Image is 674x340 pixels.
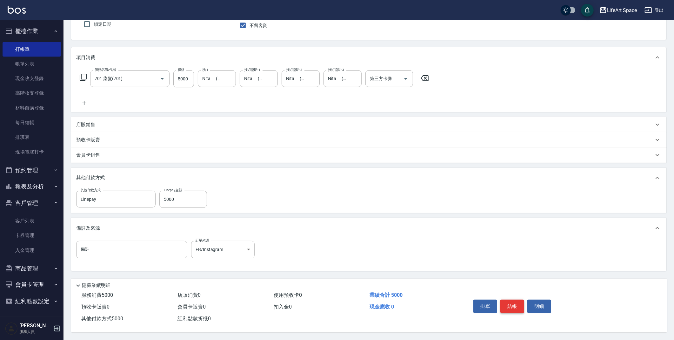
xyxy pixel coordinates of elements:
div: 其他付款方式 [71,168,666,188]
button: 紅利點數設定 [3,293,61,309]
label: 價格 [178,67,184,72]
p: 其他付款方式 [76,174,108,181]
button: 會員卡管理 [3,276,61,293]
a: 排班表 [3,130,61,145]
img: Logo [8,6,26,14]
span: 店販消費 0 [177,292,201,298]
div: 項目消費 [71,47,666,68]
span: 業績合計 5000 [370,292,403,298]
button: save [581,4,594,17]
a: 客戶列表 [3,214,61,228]
button: 預約管理 [3,162,61,179]
label: 技術協助-3 [328,67,344,72]
div: 會員卡銷售 [71,147,666,163]
button: Open [157,74,167,84]
div: FB/Instagram [191,241,255,258]
label: 技術協助-1 [244,67,260,72]
button: 客戶管理 [3,195,61,211]
label: 其他付款方式 [81,188,101,193]
p: 預收卡販賣 [76,137,100,143]
button: 櫃檯作業 [3,23,61,39]
button: 商品管理 [3,260,61,277]
a: 現場電腦打卡 [3,145,61,159]
div: 預收卡販賣 [71,132,666,147]
label: Linepay金額 [164,188,182,193]
label: 技術協助-2 [286,67,302,72]
a: 打帳單 [3,42,61,57]
a: 入金管理 [3,243,61,258]
div: 店販銷售 [71,117,666,132]
span: 使用預收卡 0 [274,292,302,298]
span: 其他付款方式 5000 [81,316,123,322]
a: 高階收支登錄 [3,86,61,100]
span: 不留客資 [250,22,267,29]
button: 登出 [642,4,666,16]
span: 服務消費 5000 [81,292,113,298]
span: 紅利點數折抵 0 [177,316,211,322]
div: 備註及來源 [71,218,666,238]
p: 備註及來源 [76,225,100,232]
p: 項目消費 [76,54,95,61]
p: 服務人員 [19,329,52,335]
button: 報表及分析 [3,178,61,195]
h5: [PERSON_NAME] [19,323,52,329]
a: 現金收支登錄 [3,71,61,86]
a: 每日結帳 [3,115,61,130]
span: 扣入金 0 [274,304,292,310]
span: 鎖定日期 [94,21,111,28]
a: 帳單列表 [3,57,61,71]
a: 卡券管理 [3,228,61,243]
div: LifeArt Space [607,6,637,14]
button: LifeArt Space [597,4,639,17]
label: 服務名稱/代號 [95,67,116,72]
span: 會員卡販賣 0 [177,304,206,310]
span: 現金應收 0 [370,304,394,310]
button: 結帳 [500,300,524,313]
p: 會員卡銷售 [76,152,100,159]
img: Person [5,322,18,335]
button: Open [401,74,411,84]
p: 店販銷售 [76,121,95,128]
button: 明細 [527,300,551,313]
label: 訂單來源 [196,238,209,243]
label: 洗-1 [202,67,208,72]
a: 材料自購登錄 [3,101,61,115]
span: 預收卡販賣 0 [81,304,110,310]
p: 隱藏業績明細 [82,282,110,289]
button: 掛單 [473,300,497,313]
